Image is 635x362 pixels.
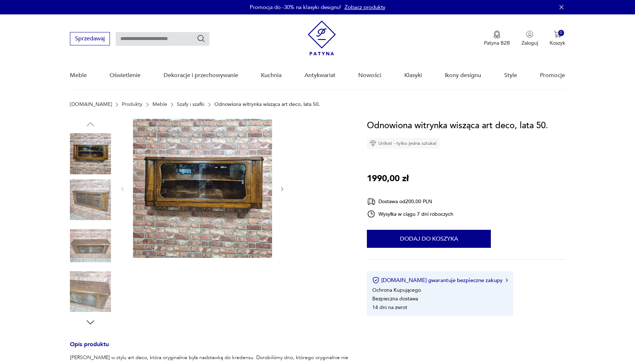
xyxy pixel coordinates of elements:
[70,179,111,220] img: Zdjęcie produktu Odnowiona witrynka wisząca art deco, lata 50.
[308,21,336,55] img: Patyna - sklep z meblami i dekoracjami vintage
[484,31,510,46] a: Ikona medaluPatyna B2B
[445,62,481,89] a: Ikony designu
[367,197,453,206] div: Dostawa od 200,00 PLN
[404,62,422,89] a: Klasyki
[504,62,517,89] a: Style
[521,40,538,46] p: Zaloguj
[372,277,379,284] img: Ikona certyfikatu
[372,287,421,294] li: Ochrona Kupującego
[122,102,142,107] a: Produkty
[550,31,565,46] button: 0Koszyk
[70,32,110,45] button: Sprzedawaj
[526,31,533,38] img: Ikonka użytkownika
[358,62,381,89] a: Nowości
[367,119,548,133] h1: Odnowiona witrynka wisząca art deco, lata 50.
[484,40,510,46] p: Patyna B2B
[70,37,110,42] a: Sprzedawaj
[367,197,376,206] img: Ikona dostawy
[367,138,440,149] div: Unikat - tylko jedna sztuka!
[197,34,205,43] button: Szukaj
[305,62,336,89] a: Antykwariat
[70,225,111,266] img: Zdjęcie produktu Odnowiona witrynka wisząca art deco, lata 50.
[70,342,350,354] h3: Opis produktu
[177,102,204,107] a: Szafy i szafki
[250,4,341,11] p: Promocja do -30% na klasyki designu!
[372,304,407,311] li: 14 dni na zwrot
[484,31,510,46] button: Patyna B2B
[70,271,111,312] img: Zdjęcie produktu Odnowiona witrynka wisząca art deco, lata 50.
[506,278,508,282] img: Ikona strzałki w prawo
[521,31,538,46] button: Zaloguj
[70,102,112,107] a: [DOMAIN_NAME]
[214,102,320,107] p: Odnowiona witrynka wisząca art deco, lata 50.
[372,295,418,302] li: Bezpieczna dostawa
[367,172,409,186] p: 1990,00 zł
[372,277,507,284] button: [DOMAIN_NAME] gwarantuje bezpieczne zakupy
[370,140,376,147] img: Ikona diamentu
[493,31,501,39] img: Ikona medalu
[550,40,565,46] p: Koszyk
[110,62,141,89] a: Oświetlenie
[345,4,385,11] a: Zobacz produkty
[152,102,167,107] a: Meble
[70,62,87,89] a: Meble
[540,62,565,89] a: Promocje
[133,119,272,258] img: Zdjęcie produktu Odnowiona witrynka wisząca art deco, lata 50.
[558,30,564,36] div: 0
[367,230,491,248] button: Dodaj do koszyka
[367,210,453,218] div: Wysyłka w ciągu 7 dni roboczych
[70,133,111,174] img: Zdjęcie produktu Odnowiona witrynka wisząca art deco, lata 50.
[261,62,281,89] a: Kuchnia
[554,31,561,38] img: Ikona koszyka
[164,62,238,89] a: Dekoracje i przechowywanie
